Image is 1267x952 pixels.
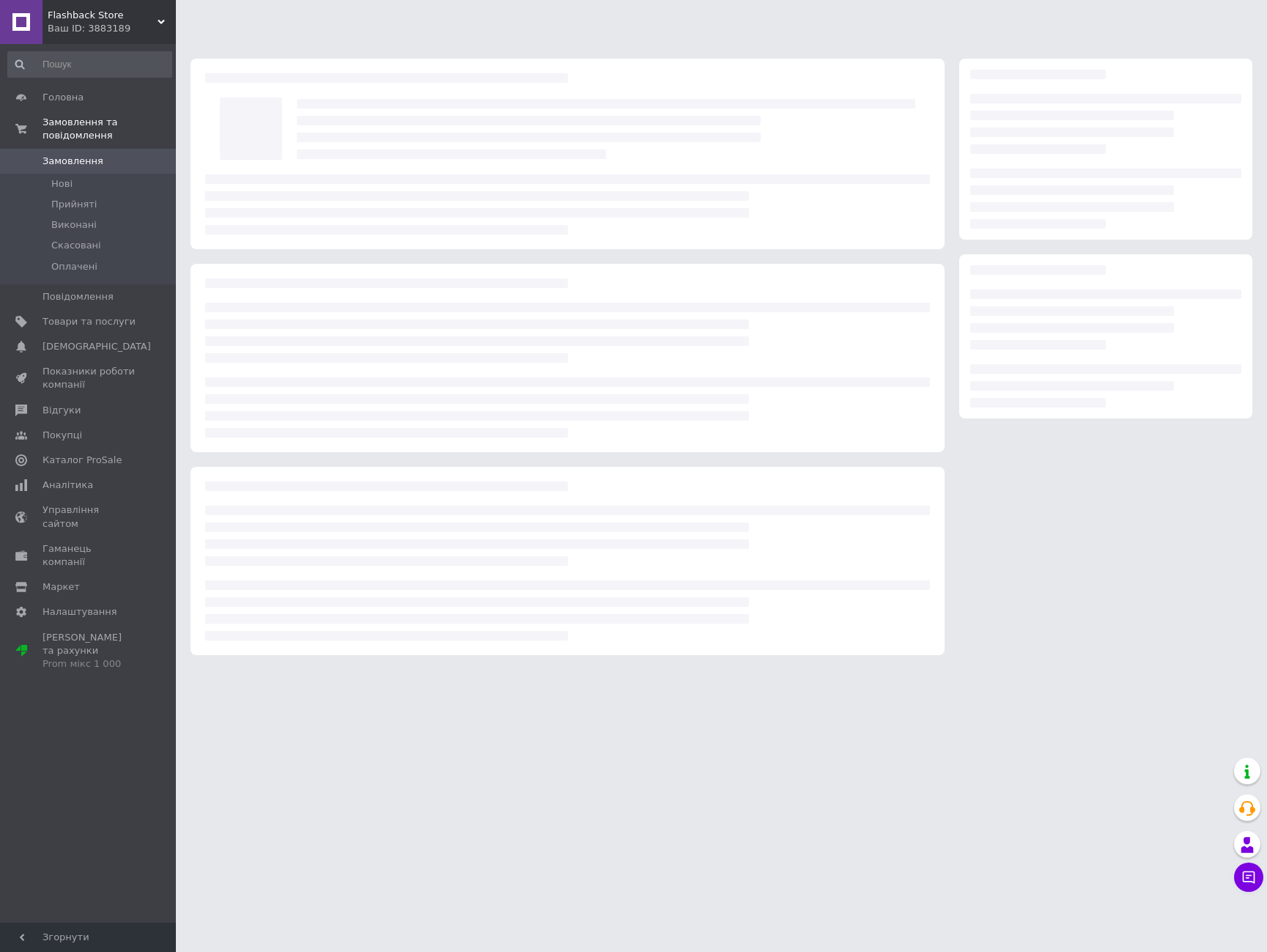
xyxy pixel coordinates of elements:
[43,404,81,417] span: Відгуки
[43,631,136,671] span: [PERSON_NAME] та рахунки
[51,218,97,232] span: Виконані
[43,605,117,619] span: Налаштування
[51,177,73,191] span: Нові
[43,155,103,168] span: Замовлення
[48,9,158,22] span: Flashback Store
[48,22,176,35] div: Ваш ID: 3883189
[43,91,84,104] span: Головна
[43,503,136,530] span: Управління сайтом
[43,116,176,142] span: Замовлення та повідомлення
[51,198,97,211] span: Прийняті
[51,260,97,273] span: Оплачені
[43,454,122,467] span: Каталог ProSale
[43,542,136,569] span: Гаманець компанії
[7,51,172,78] input: Пошук
[43,580,80,594] span: Маркет
[43,657,136,671] div: Prom мікс 1 000
[43,340,151,353] span: [DEMOGRAPHIC_DATA]
[43,315,136,328] span: Товари та послуги
[51,239,101,252] span: Скасовані
[1234,863,1263,892] button: Чат з покупцем
[43,479,93,492] span: Аналітика
[43,290,114,303] span: Повідомлення
[43,365,136,391] span: Показники роботи компанії
[43,429,82,442] span: Покупці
